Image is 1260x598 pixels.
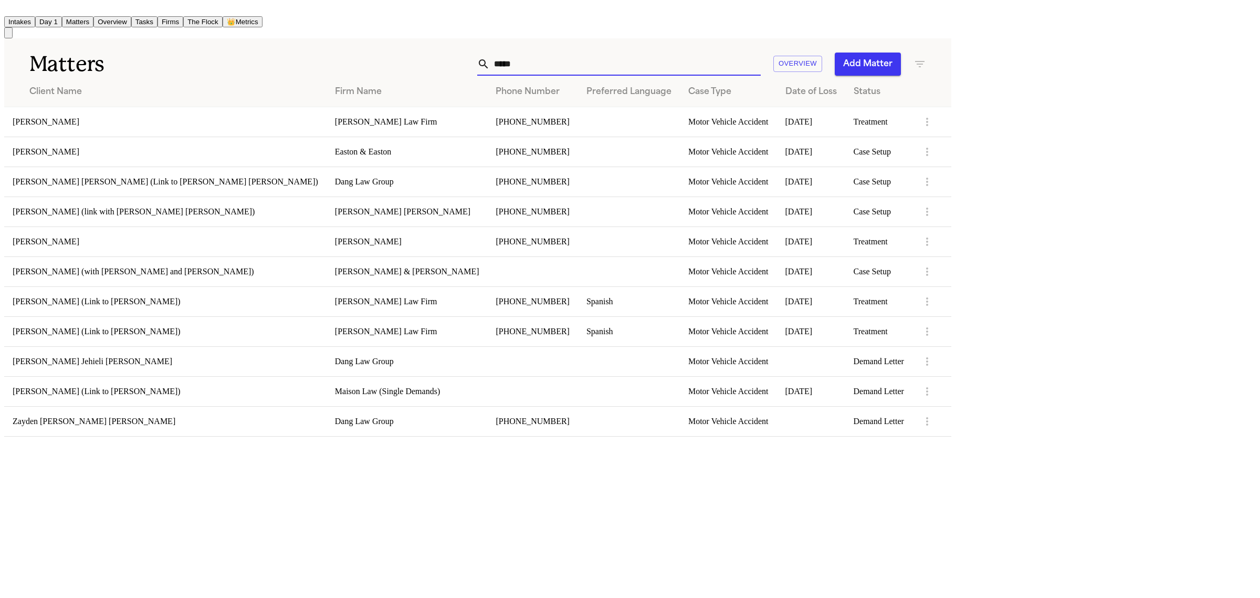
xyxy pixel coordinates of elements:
[62,17,93,26] a: Matters
[327,256,488,286] td: [PERSON_NAME] & [PERSON_NAME]
[777,286,845,316] td: [DATE]
[4,316,327,346] td: [PERSON_NAME] (Link to [PERSON_NAME])
[680,137,777,167] td: Motor Vehicle Accident
[4,286,327,316] td: [PERSON_NAME] (Link to [PERSON_NAME])
[327,406,488,436] td: Dang Law Group
[773,56,822,72] button: Overview
[29,51,288,77] h1: Matters
[35,16,62,27] button: Day 1
[586,86,671,98] div: Preferred Language
[845,107,912,137] td: Treatment
[4,7,17,16] a: Home
[236,18,258,26] span: Metrics
[93,16,131,27] button: Overview
[62,16,93,27] button: Matters
[680,197,777,226] td: Motor Vehicle Accident
[157,16,183,27] button: Firms
[487,167,577,197] td: [PHONE_NUMBER]
[327,167,488,197] td: Dang Law Group
[496,86,569,98] div: Phone Number
[845,316,912,346] td: Treatment
[327,286,488,316] td: [PERSON_NAME] Law Firm
[845,256,912,286] td: Case Setup
[327,346,488,376] td: Dang Law Group
[4,376,327,406] td: [PERSON_NAME] (Link to [PERSON_NAME])
[183,16,223,27] button: The Flock
[157,17,183,26] a: Firms
[4,4,17,14] img: Finch Logo
[4,167,327,197] td: [PERSON_NAME] [PERSON_NAME] (Link to [PERSON_NAME] [PERSON_NAME])
[223,16,262,27] button: crownMetrics
[327,316,488,346] td: [PERSON_NAME] Law Firm
[680,406,777,436] td: Motor Vehicle Accident
[777,167,845,197] td: [DATE]
[578,286,680,316] td: Spanish
[680,167,777,197] td: Motor Vehicle Accident
[487,316,577,346] td: [PHONE_NUMBER]
[845,346,912,376] td: Demand Letter
[680,346,777,376] td: Motor Vehicle Accident
[680,316,777,346] td: Motor Vehicle Accident
[777,226,845,256] td: [DATE]
[845,406,912,436] td: Demand Letter
[35,17,62,26] a: Day 1
[29,86,318,98] div: Client Name
[93,17,131,26] a: Overview
[327,107,488,137] td: [PERSON_NAME] Law Firm
[854,86,904,98] div: Status
[4,107,327,137] td: [PERSON_NAME]
[183,17,223,26] a: The Flock
[327,376,488,406] td: Maison Law (Single Demands)
[688,86,769,98] div: Case Type
[845,226,912,256] td: Treatment
[487,406,577,436] td: [PHONE_NUMBER]
[777,316,845,346] td: [DATE]
[4,406,327,436] td: Zayden [PERSON_NAME] [PERSON_NAME]
[835,53,901,76] button: Add Matter
[4,256,327,286] td: [PERSON_NAME] (with [PERSON_NAME] and [PERSON_NAME])
[777,107,845,137] td: [DATE]
[487,107,577,137] td: [PHONE_NUMBER]
[777,256,845,286] td: [DATE]
[487,137,577,167] td: [PHONE_NUMBER]
[845,167,912,197] td: Case Setup
[578,316,680,346] td: Spanish
[487,286,577,316] td: [PHONE_NUMBER]
[845,286,912,316] td: Treatment
[131,17,157,26] a: Tasks
[680,226,777,256] td: Motor Vehicle Accident
[777,197,845,226] td: [DATE]
[4,346,327,376] td: [PERSON_NAME] Jehieli [PERSON_NAME]
[4,17,35,26] a: Intakes
[680,376,777,406] td: Motor Vehicle Accident
[335,86,479,98] div: Firm Name
[845,376,912,406] td: Demand Letter
[4,197,327,226] td: [PERSON_NAME] (link with [PERSON_NAME] [PERSON_NAME])
[845,197,912,226] td: Case Setup
[680,107,777,137] td: Motor Vehicle Accident
[4,226,327,256] td: [PERSON_NAME]
[777,376,845,406] td: [DATE]
[777,137,845,167] td: [DATE]
[327,197,488,226] td: [PERSON_NAME] [PERSON_NAME]
[845,137,912,167] td: Case Setup
[4,16,35,27] button: Intakes
[223,17,262,26] a: crownMetrics
[680,256,777,286] td: Motor Vehicle Accident
[327,226,488,256] td: [PERSON_NAME]
[487,226,577,256] td: [PHONE_NUMBER]
[227,18,236,26] span: crown
[327,137,488,167] td: Easton & Easton
[680,286,777,316] td: Motor Vehicle Accident
[785,86,837,98] div: Date of Loss
[131,16,157,27] button: Tasks
[4,137,327,167] td: [PERSON_NAME]
[487,197,577,226] td: [PHONE_NUMBER]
